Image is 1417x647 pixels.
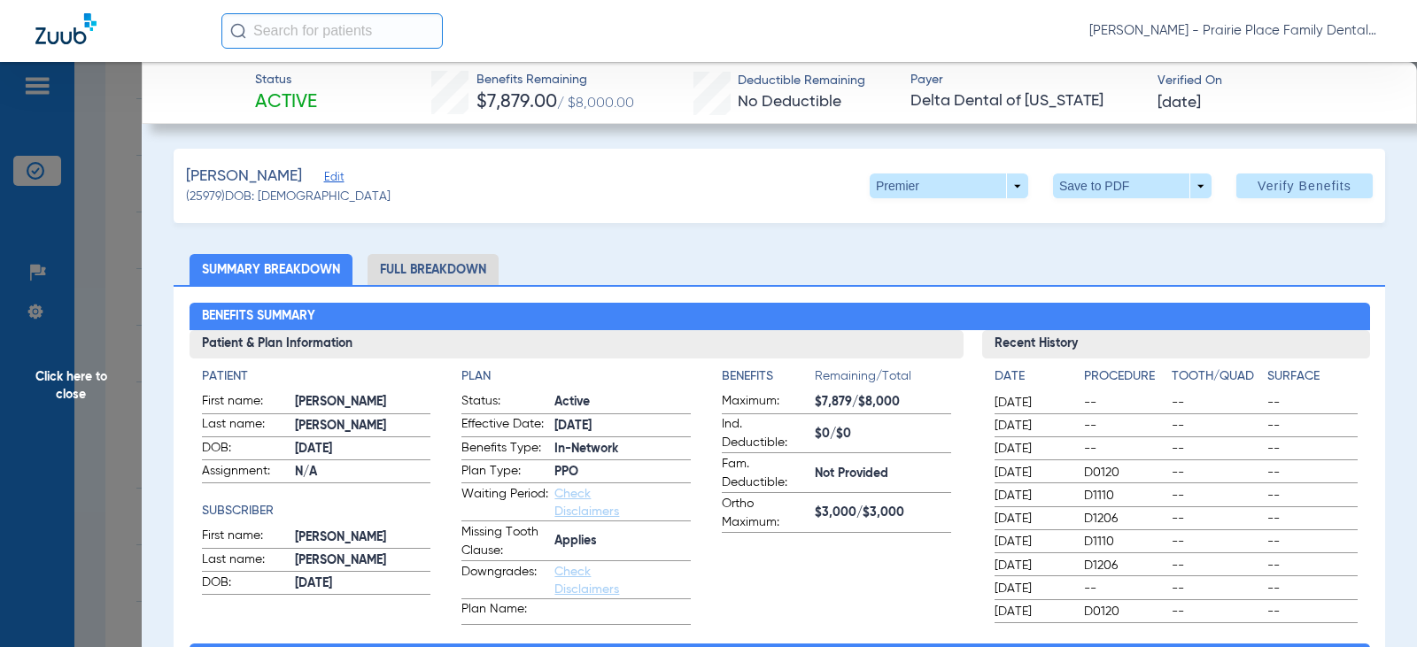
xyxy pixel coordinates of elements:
a: Check Disclaimers [554,566,619,596]
span: N/A [295,463,431,481]
h4: Surface [1267,367,1357,386]
span: [PERSON_NAME] - Prairie Place Family Dental [1089,22,1382,40]
h4: Benefits [722,367,815,386]
span: -- [1172,557,1261,574]
span: [DATE] [995,394,1069,412]
h3: Recent History [982,330,1369,358]
span: D1110 [1084,487,1165,505]
span: D0120 [1084,603,1165,620]
img: Search Icon [230,23,246,39]
span: Maximum: [722,392,809,413]
app-breakdown-title: Surface [1267,367,1357,392]
span: [PERSON_NAME] [295,393,431,412]
app-breakdown-title: Tooth/Quad [1172,367,1261,392]
app-breakdown-title: Date [995,367,1069,392]
span: [PERSON_NAME] [295,417,431,435]
span: -- [1267,487,1357,505]
span: -- [1172,464,1261,481]
span: [DATE] [995,487,1069,505]
span: [PERSON_NAME] [295,551,431,570]
span: Fam. Deductible: [722,455,809,492]
span: Active [255,90,317,115]
span: Last name: [202,415,289,436]
span: [DATE] [554,417,691,435]
app-breakdown-title: Plan [461,367,691,386]
a: Check Disclaimers [554,488,619,518]
span: PPO [554,463,691,481]
span: Payer [910,71,1142,89]
span: / $8,000.00 [557,96,634,111]
h3: Patient & Plan Information [190,330,964,358]
span: -- [1267,603,1357,620]
span: Deductible Remaining [738,72,865,90]
span: Ortho Maximum: [722,495,809,532]
span: Waiting Period: [461,485,548,520]
span: -- [1267,464,1357,481]
span: [DATE] [295,440,431,458]
span: Verify Benefits [1258,179,1351,193]
h4: Procedure [1084,367,1165,386]
span: -- [1172,510,1261,528]
input: Search for patients [221,13,443,49]
span: $0/$0 [815,425,951,443]
span: -- [1267,510,1357,528]
span: D1206 [1084,557,1165,574]
h4: Date [995,367,1069,386]
span: $3,000/$3,000 [815,504,951,522]
span: D1110 [1084,533,1165,551]
span: -- [1172,394,1261,412]
span: Effective Date: [461,415,548,436]
span: Benefits Type: [461,439,548,460]
span: -- [1084,394,1165,412]
span: Active [554,393,691,412]
li: Full Breakdown [368,254,499,285]
span: Remaining/Total [815,367,951,392]
span: Not Provided [815,465,951,483]
span: $7,879/$8,000 [815,393,951,412]
span: First name: [202,392,289,413]
span: Plan Type: [461,462,548,483]
span: Ind. Deductible: [722,415,809,452]
span: -- [1084,580,1165,597]
li: Summary Breakdown [190,254,352,285]
button: Save to PDF [1053,173,1212,198]
h4: Subscriber [202,502,431,520]
h4: Tooth/Quad [1172,367,1261,386]
span: [DATE] [995,510,1069,528]
span: Assignment: [202,462,289,483]
span: D1206 [1084,510,1165,528]
span: Applies [554,532,691,551]
span: -- [1267,533,1357,551]
span: DOB: [202,574,289,595]
button: Premier [870,173,1028,198]
span: -- [1267,440,1357,458]
span: First name: [202,527,289,548]
span: -- [1172,603,1261,620]
span: -- [1267,394,1357,412]
span: In-Network [554,440,691,458]
span: [PERSON_NAME] [186,166,302,188]
span: [DATE] [295,574,431,593]
span: -- [1172,487,1261,505]
span: D0120 [1084,464,1165,481]
span: -- [1172,440,1261,458]
span: [DATE] [995,440,1069,458]
span: -- [1267,557,1357,574]
span: [DATE] [995,464,1069,481]
span: (25979) DOB: [DEMOGRAPHIC_DATA] [186,188,391,206]
span: $7,879.00 [476,93,557,112]
span: Verified On [1158,72,1389,90]
span: [DATE] [995,417,1069,435]
button: Verify Benefits [1236,173,1373,198]
span: -- [1172,417,1261,435]
app-breakdown-title: Procedure [1084,367,1165,392]
span: Downgrades: [461,563,548,598]
span: -- [1267,580,1357,597]
span: Status: [461,392,548,413]
span: [DATE] [995,603,1069,620]
span: No Deductible [738,94,841,110]
span: DOB: [202,439,289,460]
app-breakdown-title: Benefits [722,367,815,392]
span: -- [1267,417,1357,435]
